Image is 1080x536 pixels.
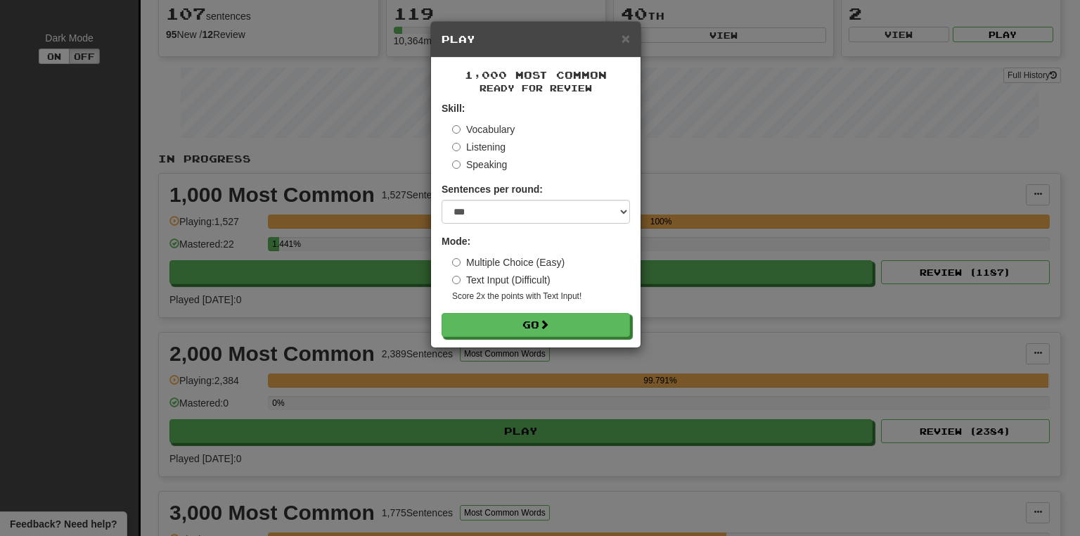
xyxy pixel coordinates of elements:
[452,273,551,287] label: Text Input (Difficult)
[442,103,465,114] strong: Skill:
[452,291,630,302] small: Score 2x the points with Text Input !
[622,30,630,46] span: ×
[465,69,607,81] span: 1,000 Most Common
[442,236,470,247] strong: Mode:
[442,313,630,337] button: Go
[452,276,461,284] input: Text Input (Difficult)
[452,160,461,169] input: Speaking
[452,143,461,151] input: Listening
[452,122,515,136] label: Vocabulary
[452,255,565,269] label: Multiple Choice (Easy)
[442,182,543,196] label: Sentences per round:
[442,82,630,94] small: Ready for Review
[452,140,506,154] label: Listening
[452,158,507,172] label: Speaking
[442,32,630,46] h5: Play
[622,31,630,46] button: Close
[452,258,461,267] input: Multiple Choice (Easy)
[452,125,461,134] input: Vocabulary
